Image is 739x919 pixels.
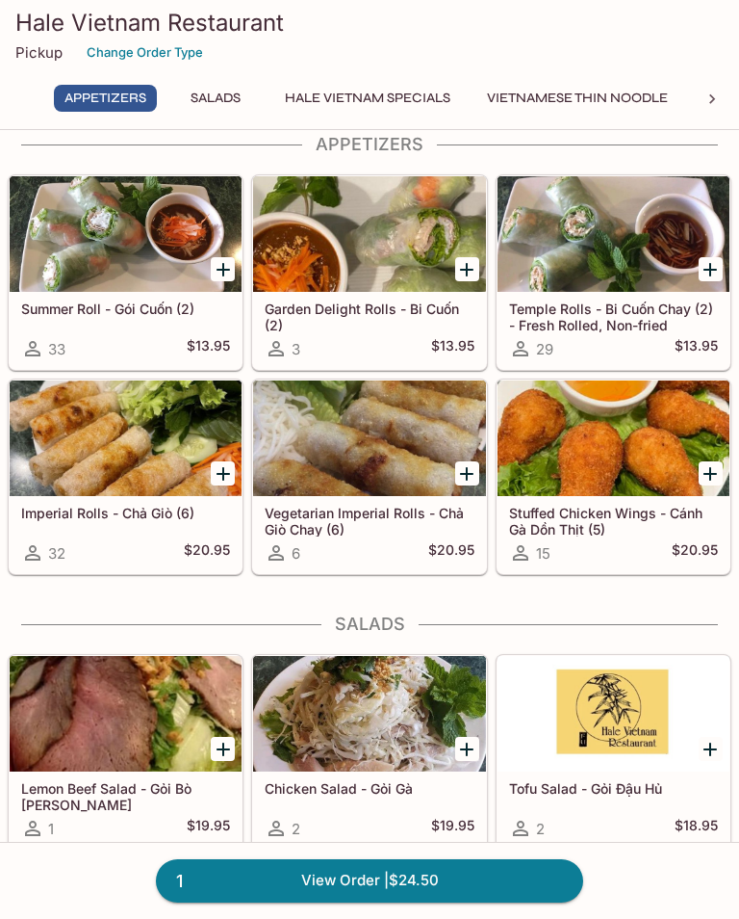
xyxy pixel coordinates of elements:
a: Imperial Rolls - Chả Giò (6)32$20.95 [9,380,242,574]
p: Pickup [15,43,63,62]
button: Change Order Type [78,38,212,67]
button: Add Vegetarian Imperial Rolls - Chả Giò Chay (6) [455,461,479,486]
span: 2 [292,820,300,838]
h5: $20.95 [184,541,230,565]
span: 29 [536,340,553,358]
h5: Temple Rolls - Bi Cuốn Chay (2) - Fresh Rolled, Non-fried [509,301,718,332]
h5: $19.95 [431,817,474,840]
div: Tofu Salad - Gỏi Đậu Hủ [497,656,729,772]
button: Add Lemon Beef Salad - Gỏi Bò Tái Chanh [211,737,235,761]
div: Garden Delight Rolls - Bi Cuốn (2) [253,176,485,292]
a: Stuffed Chicken Wings - Cánh Gà Dồn Thịt (5)15$20.95 [497,380,730,574]
a: Chicken Salad - Gỏi Gà2$19.95 [252,655,486,850]
h5: Imperial Rolls - Chả Giò (6) [21,505,230,521]
h5: Tofu Salad - Gỏi Đậu Hủ [509,780,718,797]
h4: Salads [8,614,731,635]
h5: Stuffed Chicken Wings - Cánh Gà Dồn Thịt (5) [509,505,718,537]
h5: Chicken Salad - Gỏi Gà [265,780,473,797]
h5: $13.95 [431,337,474,360]
a: 1View Order |$24.50 [156,859,583,902]
h5: $18.95 [675,817,718,840]
span: 2 [536,820,545,838]
button: Add Chicken Salad - Gỏi Gà [455,737,479,761]
button: Add Tofu Salad - Gỏi Đậu Hủ [699,737,723,761]
a: Garden Delight Rolls - Bi Cuốn (2)3$13.95 [252,175,486,370]
span: 1 [165,868,194,895]
span: 33 [48,340,65,358]
div: Imperial Rolls - Chả Giò (6) [10,381,242,496]
div: Vegetarian Imperial Rolls - Chả Giò Chay (6) [253,381,485,496]
h3: Hale Vietnam Restaurant [15,8,724,38]
div: Lemon Beef Salad - Gỏi Bò Tái Chanh [10,656,242,772]
button: Add Garden Delight Rolls - Bi Cuốn (2) [455,257,479,281]
div: Summer Roll - Gói Cuốn (2) [10,176,242,292]
span: 15 [536,544,550,563]
h5: Garden Delight Rolls - Bi Cuốn (2) [265,301,473,332]
h5: $13.95 [187,337,230,360]
a: Tofu Salad - Gỏi Đậu Hủ2$18.95 [497,655,730,850]
h5: Vegetarian Imperial Rolls - Chả Giò Chay (6) [265,505,473,537]
h5: $20.95 [428,541,474,565]
button: Add Summer Roll - Gói Cuốn (2) [211,257,235,281]
button: Appetizers [54,85,157,112]
a: Vegetarian Imperial Rolls - Chả Giò Chay (6)6$20.95 [252,380,486,574]
span: 1 [48,820,54,838]
h5: $19.95 [187,817,230,840]
button: Add Stuffed Chicken Wings - Cánh Gà Dồn Thịt (5) [699,461,723,486]
div: Stuffed Chicken Wings - Cánh Gà Dồn Thịt (5) [497,381,729,496]
span: 32 [48,544,65,563]
span: 3 [292,340,300,358]
div: Chicken Salad - Gỏi Gà [253,656,485,772]
a: Temple Rolls - Bi Cuốn Chay (2) - Fresh Rolled, Non-fried29$13.95 [497,175,730,370]
button: Add Imperial Rolls - Chả Giò (6) [211,461,235,486]
button: Hale Vietnam Specials [274,85,461,112]
a: Lemon Beef Salad - Gỏi Bò [PERSON_NAME]1$19.95 [9,655,242,850]
h5: Summer Roll - Gói Cuốn (2) [21,301,230,317]
button: Vietnamese Thin Noodle [476,85,678,112]
button: Salads [172,85,259,112]
h5: Lemon Beef Salad - Gỏi Bò [PERSON_NAME] [21,780,230,812]
div: Temple Rolls - Bi Cuốn Chay (2) - Fresh Rolled, Non-fried [497,176,729,292]
h4: Appetizers [8,134,731,155]
h5: $20.95 [672,541,718,565]
button: Add Temple Rolls - Bi Cuốn Chay (2) - Fresh Rolled, Non-fried [699,257,723,281]
h5: $13.95 [675,337,718,360]
span: 6 [292,544,300,563]
a: Summer Roll - Gói Cuốn (2)33$13.95 [9,175,242,370]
